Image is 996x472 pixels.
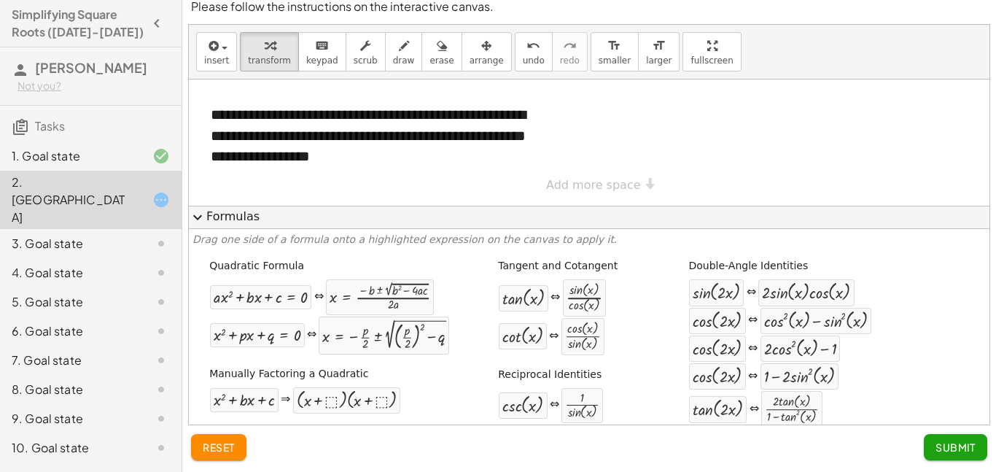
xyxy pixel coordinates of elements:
div: Not you? [17,79,170,93]
div: ⇔ [314,289,324,306]
div: ⇔ [748,312,758,329]
span: redo [560,55,580,66]
label: Tangent and Cotangent [498,259,618,274]
div: 4. Goal state [12,264,129,282]
span: erase [429,55,454,66]
span: transform [248,55,291,66]
span: larger [646,55,672,66]
div: ⇔ [750,401,759,418]
div: ⇒ [281,392,290,409]
i: Task not started. [152,293,170,311]
div: 6. Goal state [12,322,129,340]
i: Task not started. [152,381,170,398]
button: format_sizesmaller [591,32,639,71]
button: expand_moreFormulas [189,206,989,229]
button: transform [240,32,299,71]
i: keyboard [315,37,329,55]
button: Submit [924,434,987,460]
span: smaller [599,55,631,66]
div: ⇔ [550,290,560,306]
h4: Simplifying Square Roots ([DATE]-[DATE]) [12,6,144,41]
label: Manually Factoring a Quadratic [209,367,368,382]
i: Task not started. [152,410,170,427]
i: format_size [607,37,621,55]
i: Task started. [152,191,170,209]
span: draw [393,55,415,66]
span: fullscreen [690,55,733,66]
span: reset [203,441,235,454]
label: Quadratic Formula [209,259,304,274]
button: scrub [346,32,386,71]
span: expand_more [189,209,206,226]
span: arrange [470,55,504,66]
span: undo [523,55,545,66]
label: Double-Angle Identities [688,259,808,274]
span: Tasks [35,118,65,134]
i: Task finished and correct. [152,147,170,165]
button: format_sizelarger [638,32,680,71]
div: 2. [GEOGRAPHIC_DATA] [12,174,129,226]
span: Submit [935,441,976,454]
button: arrange [462,32,512,71]
i: Task not started. [152,322,170,340]
i: Task not started. [152,352,170,369]
div: 1. Goal state [12,147,129,165]
i: format_size [652,37,666,55]
div: 8. Goal state [12,381,129,398]
div: ⇔ [748,368,758,385]
button: insert [196,32,237,71]
div: To enrich screen reader interactions, please activate Accessibility in Grammarly extension settings [233,204,451,279]
div: 9. Goal state [12,410,129,427]
button: redoredo [552,32,588,71]
div: 10. Goal state [12,439,129,457]
span: Add more space [546,178,641,192]
i: redo [563,37,577,55]
i: undo [526,37,540,55]
span: scrub [354,55,378,66]
div: 7. Goal state [12,352,129,369]
button: fullscreen [682,32,741,71]
span: [PERSON_NAME] [35,59,147,76]
div: ⇔ [747,285,756,301]
button: draw [385,32,423,71]
p: Drag one side of a formula onto a highlighted expression on the canvas to apply it. [192,233,986,247]
button: reset [191,434,246,460]
div: 5. Goal state [12,293,129,311]
span: keypad [306,55,338,66]
i: Task not started. [152,264,170,282]
div: 3. Goal state [12,235,129,252]
i: Task not started. [152,439,170,457]
div: ⇔ [307,327,316,344]
button: erase [421,32,462,71]
div: ⇔ [550,397,559,414]
button: keyboardkeypad [298,32,346,71]
button: undoundo [515,32,553,71]
div: ⇔ [748,341,758,357]
span: insert [204,55,229,66]
i: Task not started. [152,235,170,252]
div: ⇔ [549,328,559,345]
label: Reciprocal Identities [498,368,602,382]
